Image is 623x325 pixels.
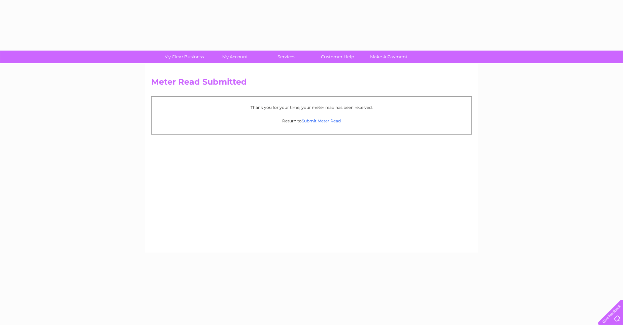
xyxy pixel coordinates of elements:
[155,118,468,124] p: Return to
[361,51,417,63] a: Make A Payment
[155,104,468,111] p: Thank you for your time, your meter read has been received.
[207,51,263,63] a: My Account
[259,51,314,63] a: Services
[156,51,212,63] a: My Clear Business
[310,51,365,63] a: Customer Help
[302,118,341,123] a: Submit Meter Read
[151,77,472,90] h2: Meter Read Submitted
